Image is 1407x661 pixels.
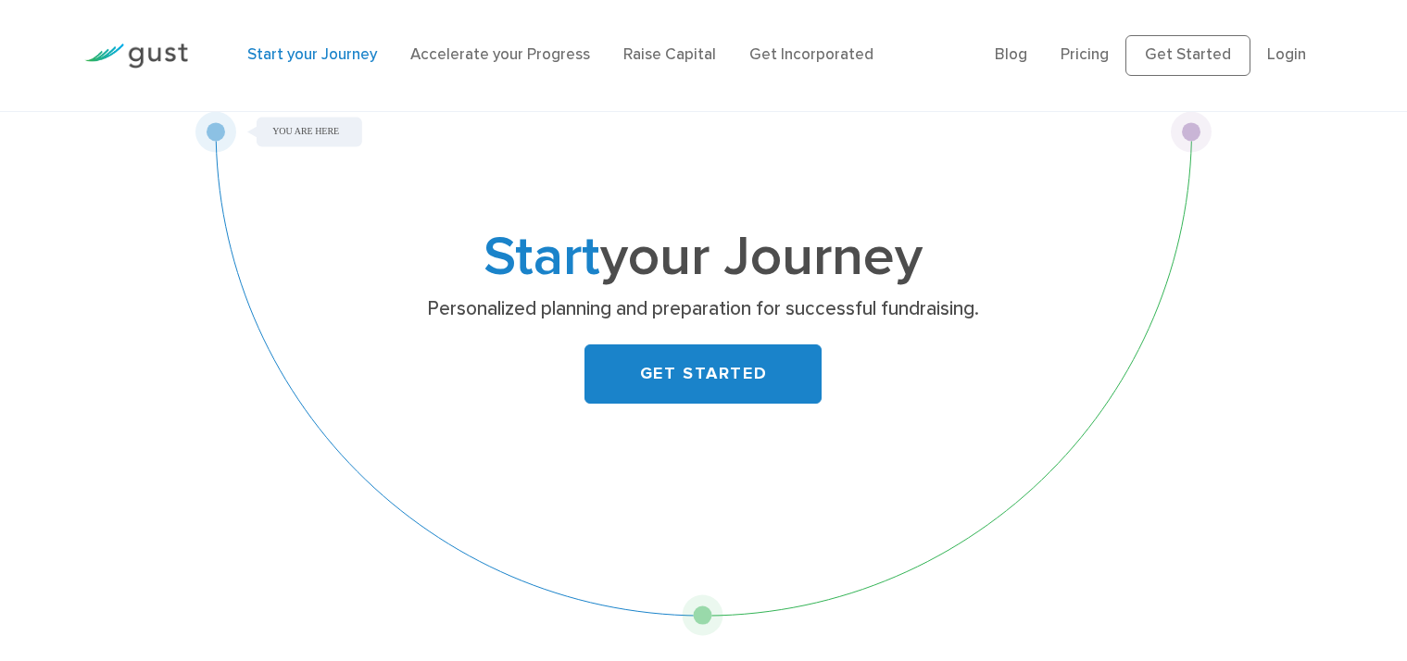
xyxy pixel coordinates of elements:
p: Personalized planning and preparation for successful fundraising. [345,296,1062,322]
a: GET STARTED [584,344,822,404]
a: Login [1267,45,1306,64]
a: Accelerate your Progress [410,45,590,64]
a: Pricing [1061,45,1109,64]
a: Blog [995,45,1027,64]
span: Start [484,224,600,290]
a: Start your Journey [247,45,377,64]
a: Get Incorporated [749,45,873,64]
a: Raise Capital [623,45,716,64]
a: Get Started [1125,35,1250,76]
h1: your Journey [337,232,1069,283]
img: Gust Logo [84,44,188,69]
